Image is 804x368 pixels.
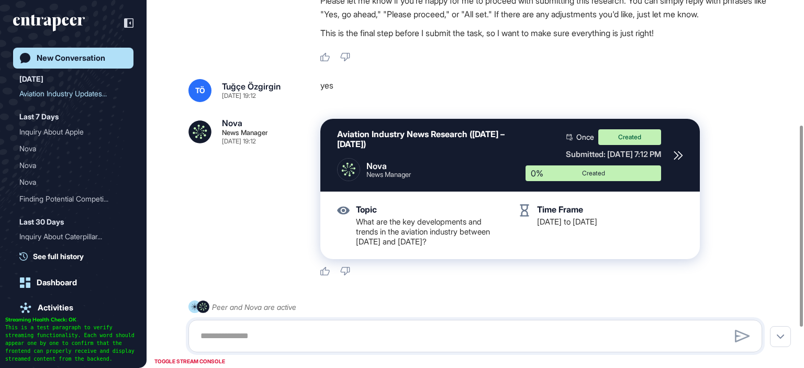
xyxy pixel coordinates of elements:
[19,85,127,102] div: Aviation Industry Updates from August 1, 2025, to Present
[19,85,119,102] div: Aviation Industry Updates...
[320,79,770,102] div: yes
[222,82,281,91] div: Tuğçe Özgirgin
[13,272,133,293] a: Dashboard
[576,133,594,141] span: Once
[19,157,119,174] div: Nova
[356,217,501,247] div: What are the key developments and trends in the aviation industry between [DATE] and [DATE]?
[19,174,119,191] div: Nova
[19,228,119,245] div: Inquiry About Caterpillar...
[38,303,73,313] div: Activities
[19,216,64,228] div: Last 30 Days
[366,161,411,171] div: Nova
[537,204,583,215] div: Time Frame
[222,129,268,136] div: News Manager
[19,73,43,85] div: [DATE]
[537,217,683,227] div: [DATE] to [DATE]
[320,26,770,40] p: This is the final step before I submit the task, so I want to make sure everything is just right!
[37,278,77,287] div: Dashboard
[195,86,205,95] span: TÖ
[222,138,256,144] div: [DATE] 19:12
[212,300,296,314] div: Peer and Nova are active
[598,129,661,145] div: Created
[33,251,84,262] span: See full history
[19,124,127,140] div: Inquiry About Apple
[19,157,127,174] div: Nova
[37,53,105,63] div: New Conversation
[356,204,377,215] div: Topic
[533,170,653,176] div: Created
[13,15,85,31] div: entrapeer-logo
[526,149,661,159] div: Submitted: [DATE] 7:12 PM
[19,110,59,123] div: Last 7 Days
[19,228,127,245] div: Inquiry About Caterpillar Company in Database
[19,140,119,157] div: Nova
[366,171,411,178] div: News Manager
[19,191,119,207] div: Finding Potential Competi...
[19,191,127,207] div: Finding Potential Competitors for Asus
[19,251,133,262] a: See full history
[152,355,228,368] div: TOGGLE STREAM CONSOLE
[526,165,560,181] div: 0%
[222,119,242,127] div: Nova
[13,297,133,318] a: Activities
[19,124,119,140] div: Inquiry About Apple
[19,140,127,157] div: Nova
[19,174,127,191] div: Nova
[222,93,256,99] div: [DATE] 19:12
[13,48,133,69] a: New Conversation
[337,129,509,149] div: Aviation Industry News Research ([DATE] – [DATE])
